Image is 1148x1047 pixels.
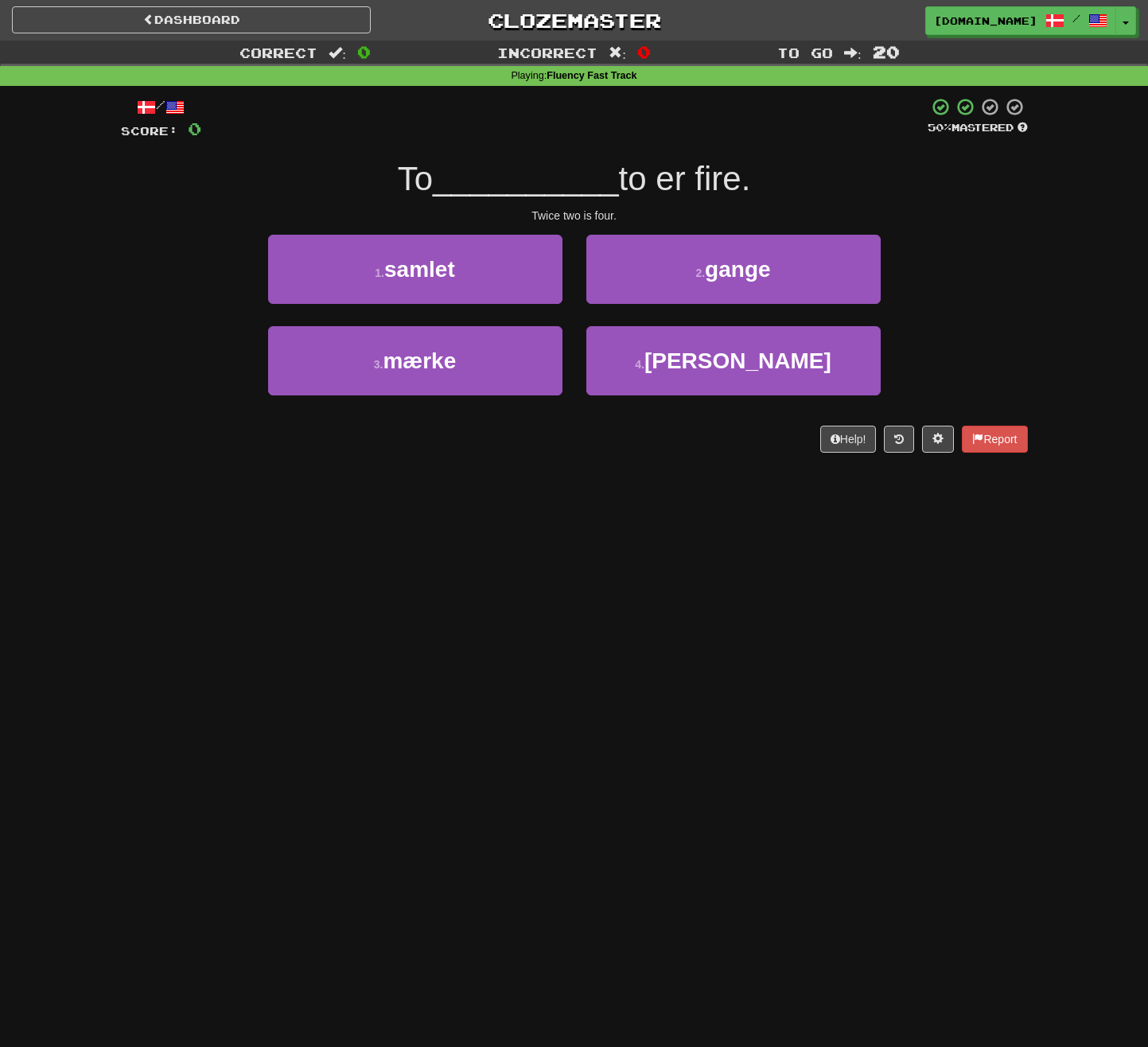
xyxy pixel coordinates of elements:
small: 4 . [635,358,644,371]
span: 0 [637,42,651,61]
button: Report [962,426,1027,453]
a: Clozemaster [395,6,753,34]
span: 0 [188,119,201,138]
small: 2 . [695,267,705,279]
span: 50 % [928,121,951,134]
small: 3 . [374,358,383,371]
span: __________ [433,160,619,197]
button: 4.[PERSON_NAME] [586,326,881,395]
span: Incorrect [497,45,597,60]
div: Twice two is four. [121,208,1028,224]
span: [DOMAIN_NAME] [934,14,1037,28]
button: Help! [820,426,877,453]
span: [PERSON_NAME] [644,348,831,373]
a: Dashboard [12,6,371,33]
span: To go [777,45,833,60]
span: to er fire. [619,160,751,197]
span: : [329,46,346,60]
span: To [398,160,433,197]
div: / [121,97,201,117]
span: gange [705,257,770,282]
span: Score: [121,124,178,138]
span: / [1072,13,1080,24]
button: Round history (alt+y) [884,426,914,453]
span: Correct [239,45,317,60]
button: 3.mærke [268,326,562,395]
span: 0 [357,42,371,61]
small: 1 . [375,267,384,279]
span: : [609,46,626,60]
div: Mastered [928,121,1028,135]
button: 2.gange [586,235,881,304]
span: samlet [384,257,455,282]
span: 20 [873,42,900,61]
a: [DOMAIN_NAME] / [925,6,1116,35]
button: 1.samlet [268,235,562,304]
span: mærke [383,348,456,373]
strong: Fluency Fast Track [547,70,636,81]
span: : [844,46,862,60]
